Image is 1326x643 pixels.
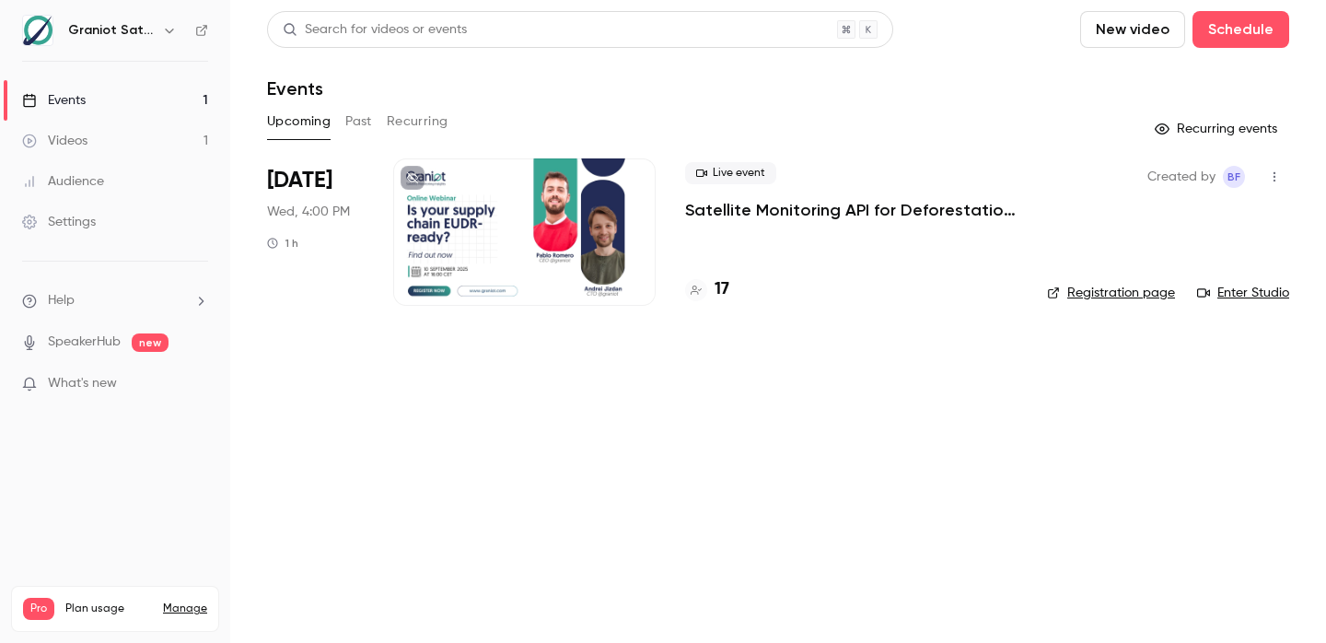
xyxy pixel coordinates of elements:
li: help-dropdown-opener [22,291,208,310]
span: Beliza Falcon [1223,166,1245,188]
h1: Events [267,77,323,99]
button: Recurring events [1146,114,1289,144]
span: new [132,333,169,352]
div: Audience [22,172,104,191]
button: Recurring [387,107,448,136]
span: What's new [48,374,117,393]
button: New video [1080,11,1185,48]
img: Graniot Satellite Technologies SL [23,16,52,45]
span: [DATE] [267,166,332,195]
span: Live event [685,162,776,184]
h6: Graniot Satellite Technologies SL [68,21,155,40]
a: Manage [163,602,207,616]
span: Help [48,291,75,310]
a: Registration page [1047,284,1175,302]
button: Upcoming [267,107,331,136]
a: Satellite Monitoring API for Deforestation Verification – EUDR Supply Chains [685,199,1018,221]
span: Created by [1147,166,1215,188]
div: 1 h [267,236,298,251]
div: Search for videos or events [283,20,467,40]
a: SpeakerHub [48,333,121,352]
button: Past [345,107,372,136]
div: Sep 10 Wed, 4:00 PM (Europe/Paris) [267,158,364,306]
div: Videos [22,132,87,150]
span: BF [1227,166,1240,188]
span: Wed, 4:00 PM [267,203,350,221]
a: 17 [685,277,729,302]
div: Events [22,91,86,110]
div: Settings [22,213,96,231]
span: Pro [23,598,54,620]
a: Enter Studio [1197,284,1289,302]
span: Plan usage [65,602,152,616]
h4: 17 [715,277,729,302]
button: Schedule [1192,11,1289,48]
